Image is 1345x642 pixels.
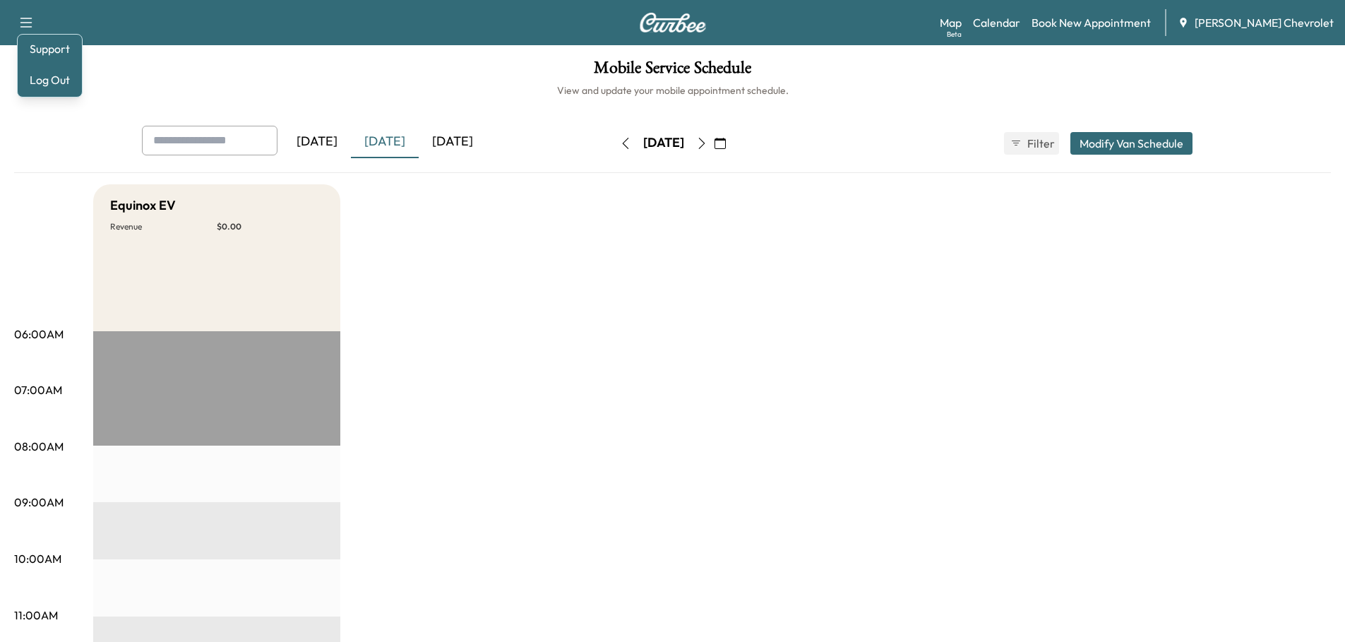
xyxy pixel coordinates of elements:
div: [DATE] [283,126,351,158]
div: [DATE] [351,126,419,158]
button: Log Out [23,69,76,91]
h5: Equinox EV [110,196,176,215]
a: Support [23,40,76,57]
p: 11:00AM [14,607,58,624]
a: Calendar [973,14,1020,31]
span: Filter [1027,135,1053,152]
h1: Mobile Service Schedule [14,59,1331,83]
p: 10:00AM [14,550,61,567]
a: MapBeta [940,14,962,31]
div: Beta [947,29,962,40]
h6: View and update your mobile appointment schedule. [14,83,1331,97]
p: $ 0.00 [217,221,323,232]
button: Filter [1004,132,1059,155]
p: 07:00AM [14,381,62,398]
img: Curbee Logo [639,13,707,32]
p: Revenue [110,221,217,232]
p: 09:00AM [14,494,64,511]
span: [PERSON_NAME] Chevrolet [1195,14,1334,31]
a: Book New Appointment [1032,14,1151,31]
p: 06:00AM [14,326,64,343]
button: Modify Van Schedule [1070,132,1192,155]
p: 08:00AM [14,438,64,455]
div: [DATE] [643,134,684,152]
div: [DATE] [419,126,486,158]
